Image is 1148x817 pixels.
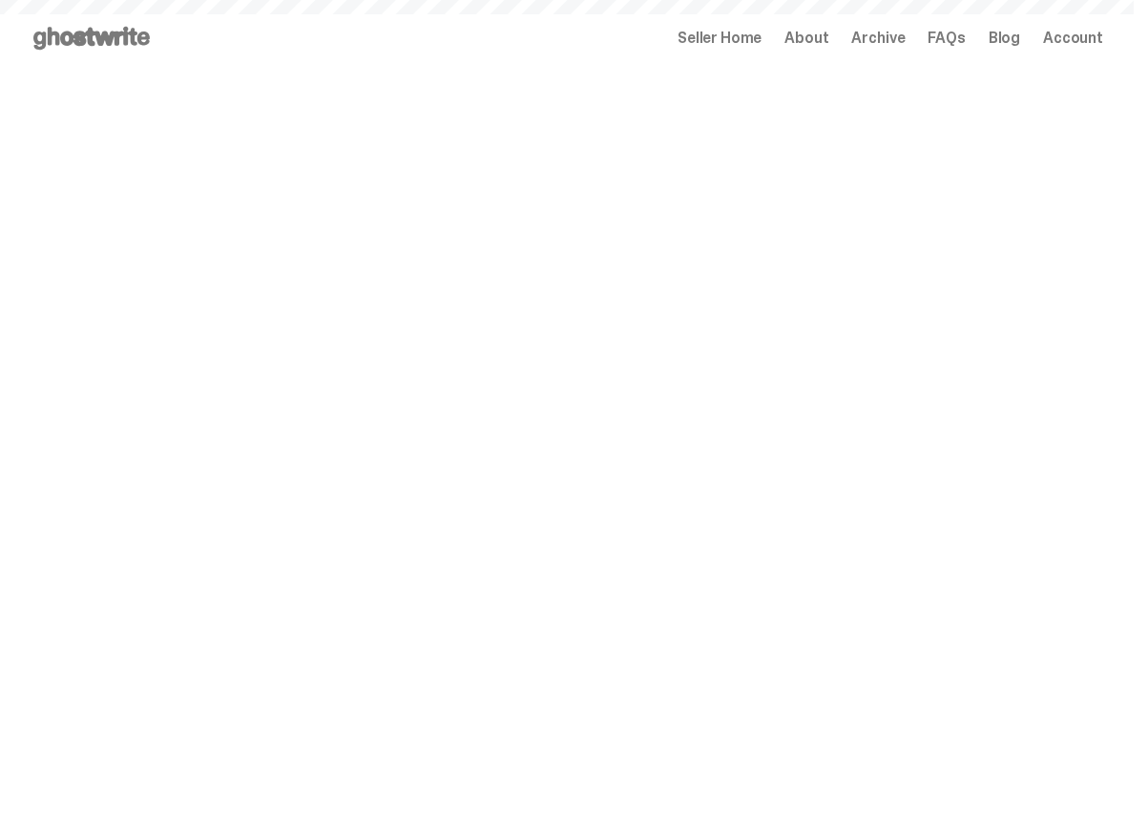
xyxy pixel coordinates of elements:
[784,31,828,46] a: About
[989,31,1020,46] a: Blog
[1043,31,1103,46] a: Account
[678,31,762,46] a: Seller Home
[851,31,905,46] a: Archive
[928,31,965,46] a: FAQs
